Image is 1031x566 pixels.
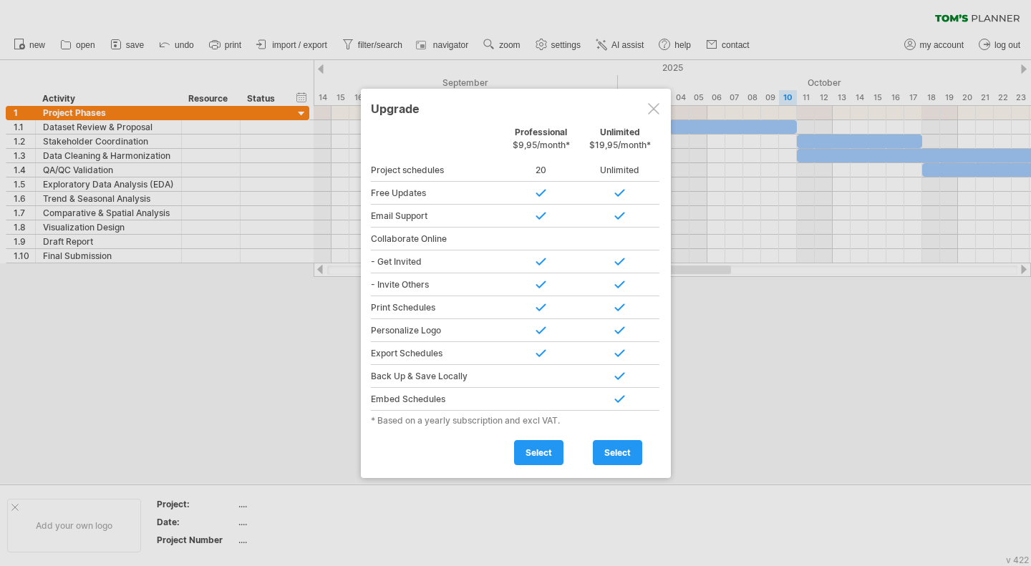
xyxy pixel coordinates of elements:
span: $9,95/month* [513,140,570,150]
div: - Get Invited [371,250,502,273]
div: Embed Schedules [371,388,502,411]
div: Project schedules [371,159,502,182]
div: Print Schedules [371,296,502,319]
a: select [593,440,642,465]
div: Unlimited [581,159,659,182]
div: Unlimited [581,127,659,157]
span: $19,95/month* [589,140,651,150]
div: Personalize Logo [371,319,502,342]
span: select [604,447,631,458]
div: Collaborate Online [371,228,502,250]
div: 20 [502,159,581,182]
div: Free Updates [371,182,502,205]
div: Upgrade [371,95,661,121]
div: Back Up & Save Locally [371,365,502,388]
a: select [514,440,563,465]
div: - Invite Others [371,273,502,296]
div: Email Support [371,205,502,228]
div: * Based on a yearly subscription and excl VAT. [371,415,661,426]
div: Professional [502,127,581,157]
span: select [526,447,552,458]
div: Export Schedules [371,342,502,365]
